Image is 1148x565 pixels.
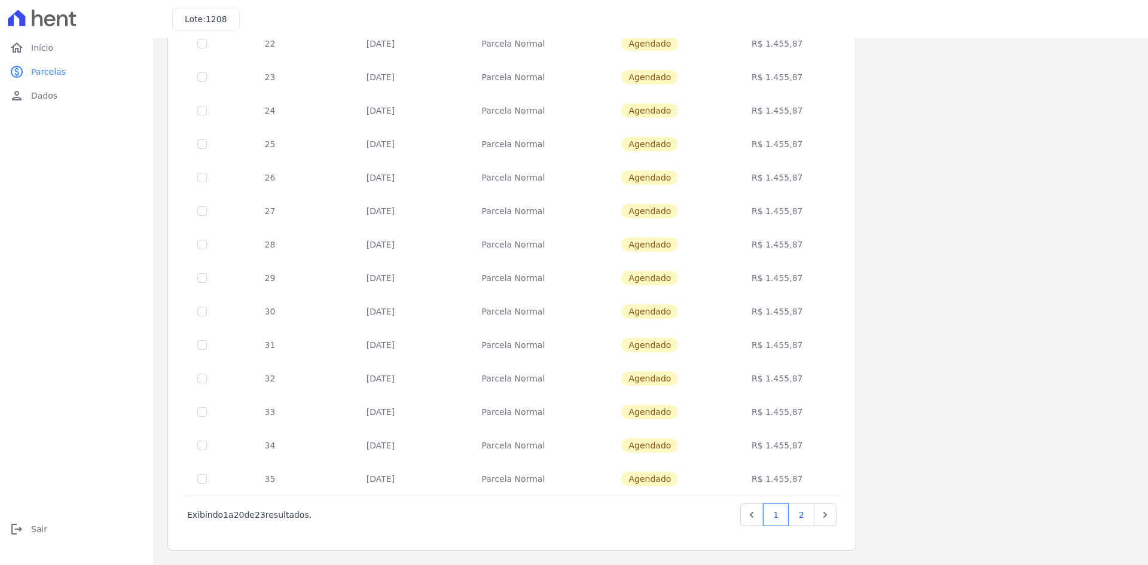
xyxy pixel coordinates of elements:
td: [DATE] [319,27,442,60]
td: R$ 1.455,87 [716,295,839,328]
a: Next [814,503,836,526]
td: 33 [221,395,319,429]
td: [DATE] [319,261,442,295]
td: Parcela Normal [442,362,584,395]
td: R$ 1.455,87 [716,127,839,161]
td: [DATE] [319,127,442,161]
td: R$ 1.455,87 [716,94,839,127]
td: Parcela Normal [442,161,584,194]
span: Agendado [621,204,678,218]
td: 28 [221,228,319,261]
i: person [10,88,24,103]
span: Agendado [621,237,678,252]
td: [DATE] [319,429,442,462]
td: R$ 1.455,87 [716,60,839,94]
span: Agendado [621,371,678,386]
td: 31 [221,328,319,362]
td: 22 [221,27,319,60]
span: Agendado [621,36,678,51]
span: Agendado [621,304,678,319]
td: Parcela Normal [442,462,584,496]
a: paidParcelas [5,60,148,84]
td: 27 [221,194,319,228]
span: Agendado [621,405,678,419]
td: 23 [221,60,319,94]
td: Parcela Normal [442,60,584,94]
a: 1 [763,503,789,526]
td: R$ 1.455,87 [716,27,839,60]
span: Agendado [621,271,678,285]
td: [DATE] [319,161,442,194]
span: Agendado [621,103,678,118]
i: home [10,41,24,55]
td: R$ 1.455,87 [716,462,839,496]
td: [DATE] [319,295,442,328]
span: 1 [223,510,228,520]
td: 35 [221,462,319,496]
td: Parcela Normal [442,94,584,127]
i: logout [10,522,24,536]
td: Parcela Normal [442,429,584,462]
span: Dados [31,90,57,102]
span: Agendado [621,170,678,185]
span: 20 [234,510,245,520]
span: 23 [255,510,265,520]
td: R$ 1.455,87 [716,261,839,295]
td: Parcela Normal [442,228,584,261]
span: Agendado [621,338,678,352]
i: paid [10,65,24,79]
td: R$ 1.455,87 [716,328,839,362]
td: Parcela Normal [442,194,584,228]
td: 25 [221,127,319,161]
span: Agendado [621,472,678,486]
span: Agendado [621,70,678,84]
span: Sair [31,523,47,535]
td: [DATE] [319,395,442,429]
td: R$ 1.455,87 [716,429,839,462]
td: 34 [221,429,319,462]
td: 32 [221,362,319,395]
span: 1208 [206,14,227,24]
a: homeInício [5,36,148,60]
td: [DATE] [319,94,442,127]
span: Parcelas [31,66,66,78]
td: Parcela Normal [442,261,584,295]
td: R$ 1.455,87 [716,161,839,194]
td: R$ 1.455,87 [716,194,839,228]
td: 30 [221,295,319,328]
td: Parcela Normal [442,395,584,429]
td: Parcela Normal [442,328,584,362]
td: 29 [221,261,319,295]
td: [DATE] [319,328,442,362]
td: R$ 1.455,87 [716,362,839,395]
td: [DATE] [319,228,442,261]
td: Parcela Normal [442,127,584,161]
span: Agendado [621,137,678,151]
a: logoutSair [5,517,148,541]
h3: Lote: [185,13,227,26]
td: [DATE] [319,462,442,496]
td: R$ 1.455,87 [716,228,839,261]
span: Agendado [621,438,678,453]
td: [DATE] [319,60,442,94]
td: [DATE] [319,194,442,228]
td: 26 [221,161,319,194]
a: 2 [789,503,814,526]
td: Parcela Normal [442,295,584,328]
p: Exibindo a de resultados. [187,509,312,521]
a: personDados [5,84,148,108]
td: Parcela Normal [442,27,584,60]
a: Previous [740,503,763,526]
td: [DATE] [319,362,442,395]
span: Início [31,42,53,54]
td: R$ 1.455,87 [716,395,839,429]
td: 24 [221,94,319,127]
